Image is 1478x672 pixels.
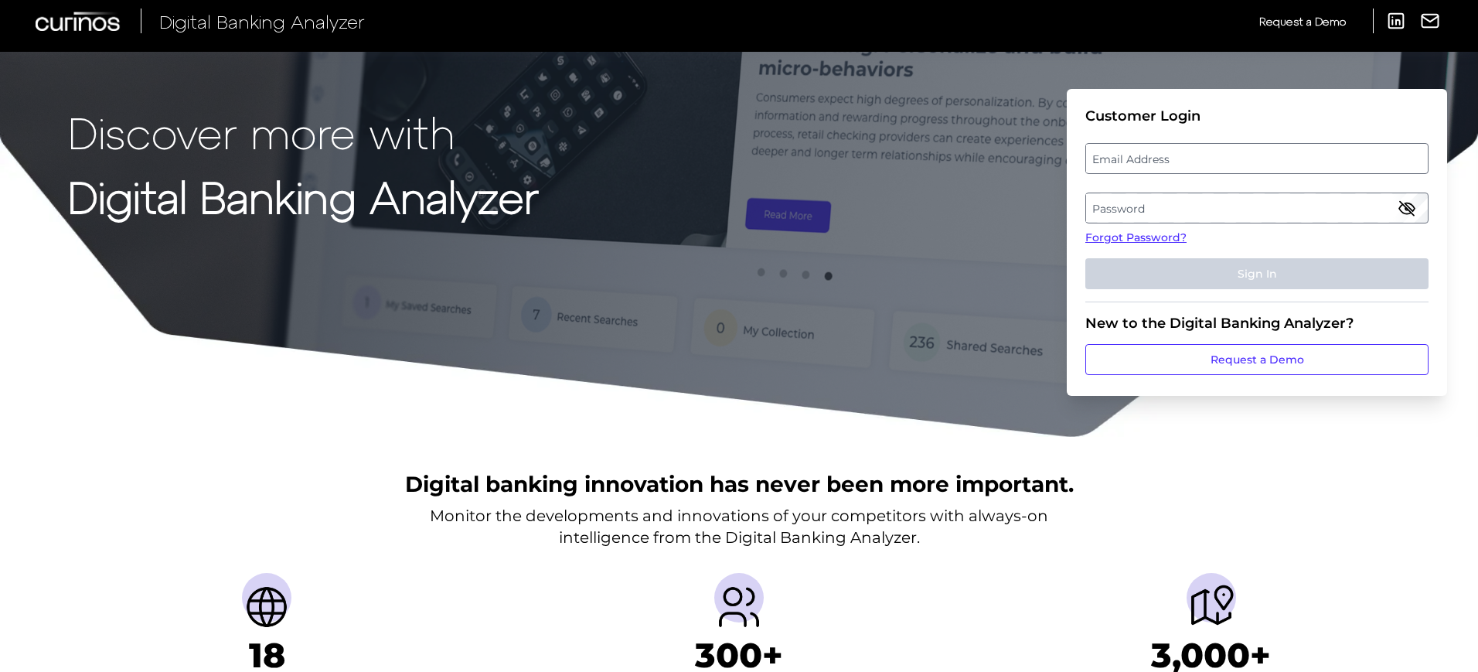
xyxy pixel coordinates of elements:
span: Digital Banking Analyzer [159,10,365,32]
div: New to the Digital Banking Analyzer? [1085,315,1429,332]
p: Monitor the developments and innovations of your competitors with always-on intelligence from the... [430,505,1048,548]
img: Countries [242,582,291,632]
a: Request a Demo [1085,344,1429,375]
label: Email Address [1086,145,1427,172]
div: Customer Login [1085,107,1429,125]
strong: Digital Banking Analyzer [68,170,539,222]
label: Password [1086,194,1427,222]
a: Forgot Password? [1085,230,1429,246]
img: Providers [714,582,764,632]
button: Sign In [1085,258,1429,289]
a: Request a Demo [1259,9,1346,34]
img: Curinos [36,12,122,31]
span: Request a Demo [1259,15,1346,28]
p: Discover more with [68,107,539,156]
img: Journeys [1187,582,1236,632]
h2: Digital banking innovation has never been more important. [405,469,1074,499]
